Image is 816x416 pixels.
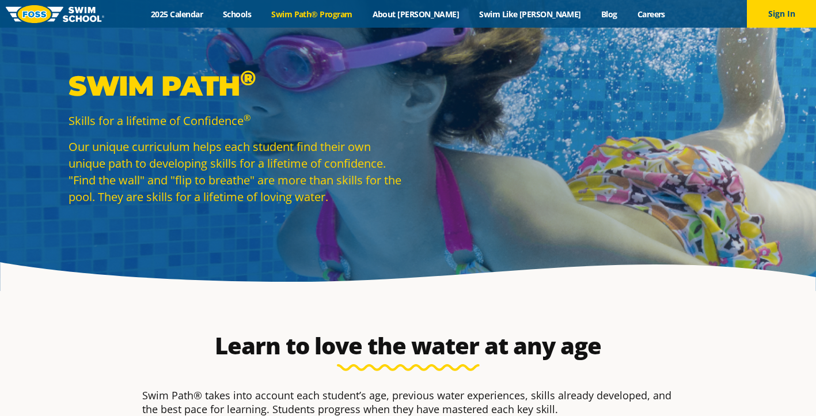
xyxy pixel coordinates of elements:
sup: ® [244,112,251,123]
p: Swim Path [69,69,403,103]
img: FOSS Swim School Logo [6,5,104,23]
h2: Learn to love the water at any age [136,332,680,360]
p: Skills for a lifetime of Confidence [69,112,403,129]
a: 2025 Calendar [141,9,213,20]
a: Blog [591,9,627,20]
sup: ® [240,65,256,90]
a: Careers [627,9,675,20]
a: Swim Path® Program [261,9,362,20]
p: Swim Path® takes into account each student’s age, previous water experiences, skills already deve... [142,388,674,416]
a: Schools [213,9,261,20]
p: Our unique curriculum helps each student find their own unique path to developing skills for a li... [69,138,403,205]
a: Swim Like [PERSON_NAME] [469,9,591,20]
a: About [PERSON_NAME] [362,9,469,20]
